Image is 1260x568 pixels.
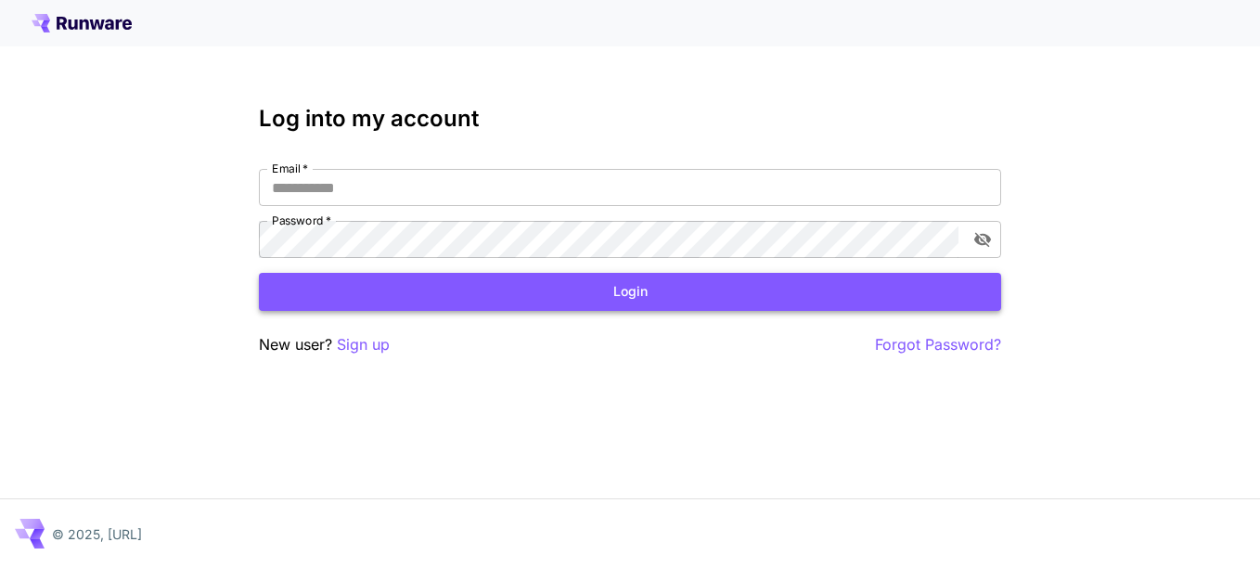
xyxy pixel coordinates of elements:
label: Password [272,213,331,228]
label: Email [272,161,308,176]
button: Forgot Password? [875,333,1001,356]
p: © 2025, [URL] [52,524,142,544]
button: Sign up [337,333,390,356]
p: New user? [259,333,390,356]
button: toggle password visibility [966,223,999,256]
h3: Log into my account [259,106,1001,132]
button: Login [259,273,1001,311]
